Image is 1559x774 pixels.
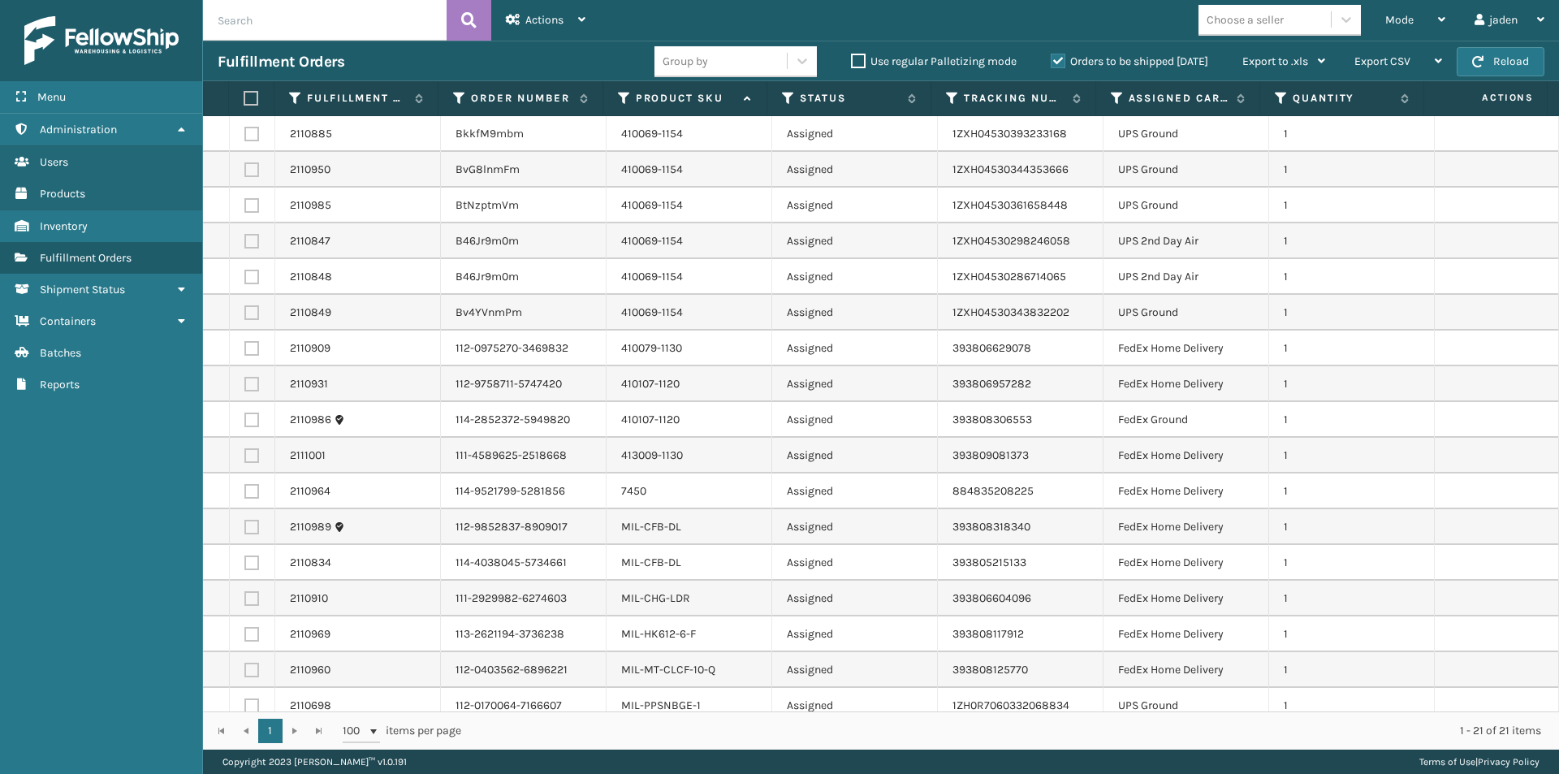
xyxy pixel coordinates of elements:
[1103,581,1269,616] td: FedEx Home Delivery
[1103,116,1269,152] td: UPS Ground
[441,295,607,331] td: Bv4YVnmPm
[621,591,690,605] a: MIL-CHG-LDR
[290,626,330,642] a: 2110969
[290,483,330,499] a: 2110964
[772,581,938,616] td: Assigned
[952,448,1029,462] a: 393809081373
[258,719,283,743] a: 1
[1269,223,1435,259] td: 1
[1429,84,1544,111] span: Actions
[290,590,328,607] a: 2110910
[952,698,1069,712] a: 1ZH0R7060332068834
[525,13,564,27] span: Actions
[1103,259,1269,295] td: UPS 2nd Day Air
[441,545,607,581] td: 114-4038045-5734661
[441,188,607,223] td: BtNzptmVm
[290,162,330,178] a: 2110950
[621,305,683,319] a: 410069-1154
[621,341,682,355] a: 410079-1130
[441,509,607,545] td: 112-9852837-8909017
[343,723,367,739] span: 100
[621,198,683,212] a: 410069-1154
[290,305,331,321] a: 2110849
[1103,473,1269,509] td: FedEx Home Delivery
[1103,331,1269,366] td: FedEx Home Delivery
[952,162,1069,176] a: 1ZXH04530344353666
[772,116,938,152] td: Assigned
[40,378,80,391] span: Reports
[621,520,681,534] a: MIL-CFB-DL
[1269,116,1435,152] td: 1
[772,438,938,473] td: Assigned
[1269,366,1435,402] td: 1
[800,91,900,106] label: Status
[772,402,938,438] td: Assigned
[290,412,331,428] a: 2110986
[772,652,938,688] td: Assigned
[1269,581,1435,616] td: 1
[952,234,1070,248] a: 1ZXH04530298246058
[621,484,646,498] a: 7450
[1103,188,1269,223] td: UPS Ground
[290,233,330,249] a: 2110847
[663,53,708,70] div: Group by
[952,341,1031,355] a: 393806629078
[1269,402,1435,438] td: 1
[772,295,938,331] td: Assigned
[1457,47,1544,76] button: Reload
[1269,188,1435,223] td: 1
[952,305,1069,319] a: 1ZXH04530343832202
[1269,295,1435,331] td: 1
[1103,545,1269,581] td: FedEx Home Delivery
[964,91,1064,106] label: Tracking Number
[290,126,332,142] a: 2110885
[40,251,132,265] span: Fulfillment Orders
[772,545,938,581] td: Assigned
[290,555,331,571] a: 2110834
[290,448,326,464] a: 2111001
[1419,750,1540,774] div: |
[952,591,1031,605] a: 393806604096
[952,198,1068,212] a: 1ZXH04530361658448
[1269,152,1435,188] td: 1
[772,616,938,652] td: Assigned
[1269,438,1435,473] td: 1
[772,688,938,724] td: Assigned
[40,187,85,201] span: Products
[636,91,736,106] label: Product SKU
[484,723,1541,739] div: 1 - 21 of 21 items
[1103,223,1269,259] td: UPS 2nd Day Air
[772,331,938,366] td: Assigned
[1269,473,1435,509] td: 1
[290,340,330,357] a: 2110909
[1385,13,1414,27] span: Mode
[621,413,680,426] a: 410107-1120
[1051,54,1208,68] label: Orders to be shipped [DATE]
[441,116,607,152] td: BkkfM9mbm
[24,16,179,65] img: logo
[441,473,607,509] td: 114-9521799-5281856
[1269,259,1435,295] td: 1
[1269,688,1435,724] td: 1
[772,188,938,223] td: Assigned
[1103,152,1269,188] td: UPS Ground
[441,688,607,724] td: 112-0170064-7166607
[621,270,683,283] a: 410069-1154
[290,698,331,714] a: 2110698
[1242,54,1308,68] span: Export to .xls
[441,581,607,616] td: 111-2929982-6274603
[343,719,461,743] span: items per page
[1129,91,1229,106] label: Assigned Carrier Service
[952,520,1030,534] a: 393808318340
[772,509,938,545] td: Assigned
[1269,331,1435,366] td: 1
[290,662,330,678] a: 2110960
[621,162,683,176] a: 410069-1154
[40,314,96,328] span: Containers
[37,90,66,104] span: Menu
[1103,438,1269,473] td: FedEx Home Delivery
[952,377,1031,391] a: 393806957282
[471,91,571,106] label: Order Number
[621,234,683,248] a: 410069-1154
[1103,295,1269,331] td: UPS Ground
